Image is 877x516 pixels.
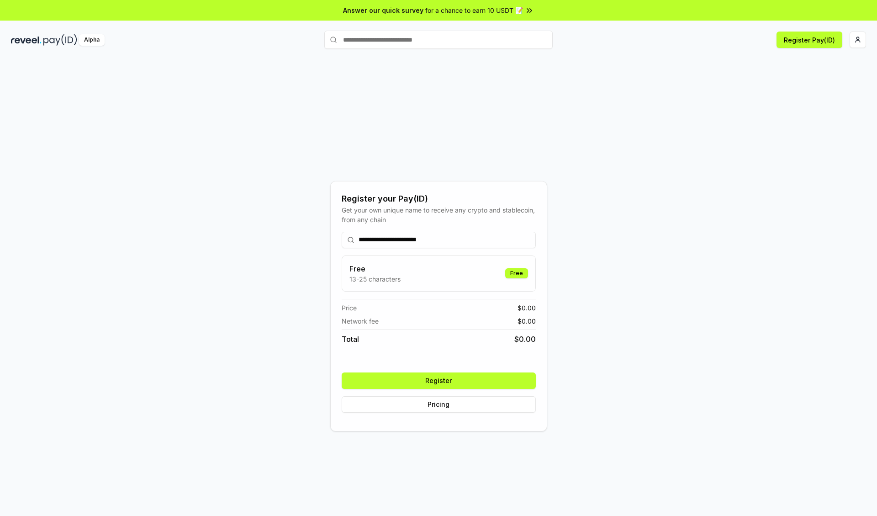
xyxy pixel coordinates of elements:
[505,268,528,278] div: Free
[777,32,842,48] button: Register Pay(ID)
[343,5,423,15] span: Answer our quick survey
[43,34,77,46] img: pay_id
[342,396,536,413] button: Pricing
[342,303,357,313] span: Price
[518,316,536,326] span: $ 0.00
[79,34,105,46] div: Alpha
[342,192,536,205] div: Register your Pay(ID)
[342,205,536,224] div: Get your own unique name to receive any crypto and stablecoin, from any chain
[11,34,42,46] img: reveel_dark
[342,372,536,389] button: Register
[342,334,359,345] span: Total
[349,274,401,284] p: 13-25 characters
[518,303,536,313] span: $ 0.00
[342,316,379,326] span: Network fee
[514,334,536,345] span: $ 0.00
[349,263,401,274] h3: Free
[425,5,523,15] span: for a chance to earn 10 USDT 📝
